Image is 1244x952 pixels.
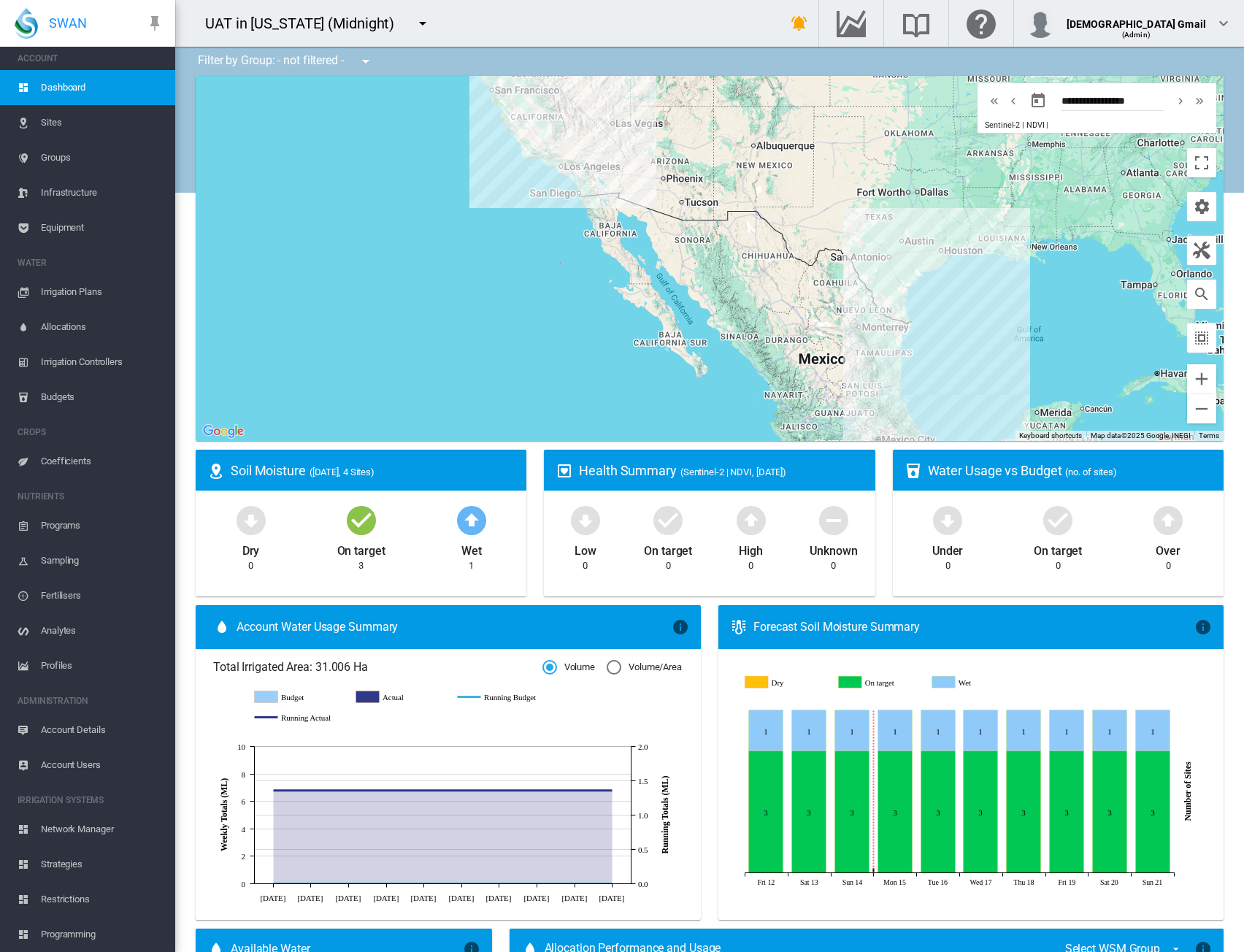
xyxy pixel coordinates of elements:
tspan: [DATE] [485,893,511,902]
div: On target [337,537,385,559]
span: ADMINISTRATION [18,689,164,713]
span: (Admin) [1122,31,1151,39]
circle: Running Actual Aug 3 1.36 [383,787,389,793]
g: On target Sep 16, 2025 3 [921,751,956,873]
span: Sentinel-2 | NDVI [985,120,1044,130]
img: profile.jpg [1026,9,1055,38]
circle: Running Budget Aug 31 0 [534,880,540,886]
span: WATER [18,251,164,275]
circle: Running Actual Jul 27 1.36 [345,787,351,793]
g: Wet Sep 15, 2025 1 [878,710,913,751]
md-icon: icon-arrow-down-bold-circle [568,502,603,537]
circle: Running Budget Jul 13 0 [270,880,276,886]
span: ([DATE], 4 Sites) [310,467,375,477]
g: Wet Sep 16, 2025 1 [921,710,956,751]
span: Coefficients [41,444,164,479]
md-icon: icon-map-marker-radius [207,462,225,480]
circle: Running Actual Jul 13 1.36 [270,787,276,793]
div: 0 [1166,559,1171,572]
tspan: Fri 19 [1059,878,1076,886]
tspan: [DATE] [523,893,549,902]
md-icon: icon-chevron-double-right [1191,92,1207,110]
tspan: Tue 16 [928,878,948,886]
circle: Running Actual Aug 10 1.36 [421,787,426,793]
md-icon: icon-arrow-down-bold-circle [930,502,965,537]
button: icon-cog [1187,192,1216,221]
md-icon: icon-arrow-up-bold-circle [454,502,489,537]
md-icon: icon-checkbox-marked-circle [1040,502,1075,537]
div: Over [1156,537,1180,559]
tspan: 0.5 [638,845,648,854]
span: Programming [41,917,164,952]
div: 1 [469,559,474,572]
a: Terms [1199,431,1219,439]
tspan: 2.0 [638,742,648,751]
button: md-calendar [1024,86,1053,115]
md-radio-button: Volume/Area [607,661,682,675]
span: Profiles [41,648,164,683]
span: (Sentinel-2 | NDVI, [DATE]) [680,467,786,477]
tspan: [DATE] [335,893,361,902]
circle: Running Budget Sep 7 0 [572,880,577,886]
button: Zoom out [1187,394,1216,423]
g: Budget [255,691,342,704]
circle: Running Actual Sep 7 1.36 [572,787,577,793]
md-radio-button: Volume [542,661,595,675]
span: Restrictions [41,882,164,917]
g: On target Sep 15, 2025 3 [878,751,913,873]
span: ACCOUNT [18,47,164,70]
circle: Running Budget Aug 10 0 [421,880,426,886]
md-icon: icon-arrow-up-bold-circle [734,502,769,537]
span: SWAN [49,14,87,32]
span: Account Details [41,713,164,748]
md-icon: Click here for help [964,15,999,32]
button: icon-magnify [1187,280,1216,309]
span: Equipment [41,210,164,245]
span: Infrastructure [41,175,164,210]
div: 0 [1056,559,1061,572]
tspan: 0.0 [638,880,648,888]
tspan: 6 [242,797,246,806]
md-icon: icon-thermometer-lines [730,618,748,636]
div: On target [1034,537,1082,559]
circle: Running Actual Aug 24 1.36 [496,787,502,793]
button: icon-chevron-double-left [985,92,1004,110]
g: Dry [745,676,829,689]
div: Under [932,537,964,559]
div: Dry [242,537,260,559]
button: icon-bell-ring [785,9,814,38]
tspan: [DATE] [373,893,399,902]
div: Forecast Soil Moisture Summary [753,619,1194,635]
span: Sampling [41,543,164,578]
circle: Running Actual Sep 14 1.36 [609,787,615,793]
div: 0 [945,559,951,572]
g: On target Sep 17, 2025 3 [964,751,998,873]
tspan: 4 [242,825,246,834]
tspan: [DATE] [297,893,323,902]
g: On target Sep 21, 2025 3 [1136,751,1170,873]
md-icon: icon-arrow-up-bold-circle [1151,502,1186,537]
div: 0 [583,559,588,572]
g: Running Budget [458,691,545,704]
tspan: Running Totals (ML) [660,775,670,853]
span: Irrigation Controllers [41,345,164,380]
tspan: 2 [242,852,245,861]
md-icon: icon-magnify [1193,285,1210,303]
g: Wet Sep 12, 2025 1 [749,710,783,751]
g: Wet Sep 18, 2025 1 [1007,710,1041,751]
span: IRRIGATION SYSTEMS [18,788,164,812]
div: Low [575,537,596,559]
md-icon: icon-arrow-down-bold-circle [234,502,269,537]
md-icon: icon-heart-box-outline [556,462,573,480]
div: UAT in [US_STATE] (Midnight) [205,13,407,34]
tspan: 8 [242,770,246,779]
tspan: 10 [237,742,245,751]
span: Analytes [41,613,164,648]
tspan: Weekly Totals (ML) [219,778,229,851]
span: NUTRIENTS [18,485,164,508]
a: Open this area in Google Maps (opens a new window) [199,422,247,441]
img: SWAN-Landscape-Logo-Colour-drop.png [15,8,38,39]
g: Wet Sep 21, 2025 1 [1136,710,1170,751]
span: Programs [41,508,164,543]
md-icon: icon-chevron-double-left [986,92,1002,110]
